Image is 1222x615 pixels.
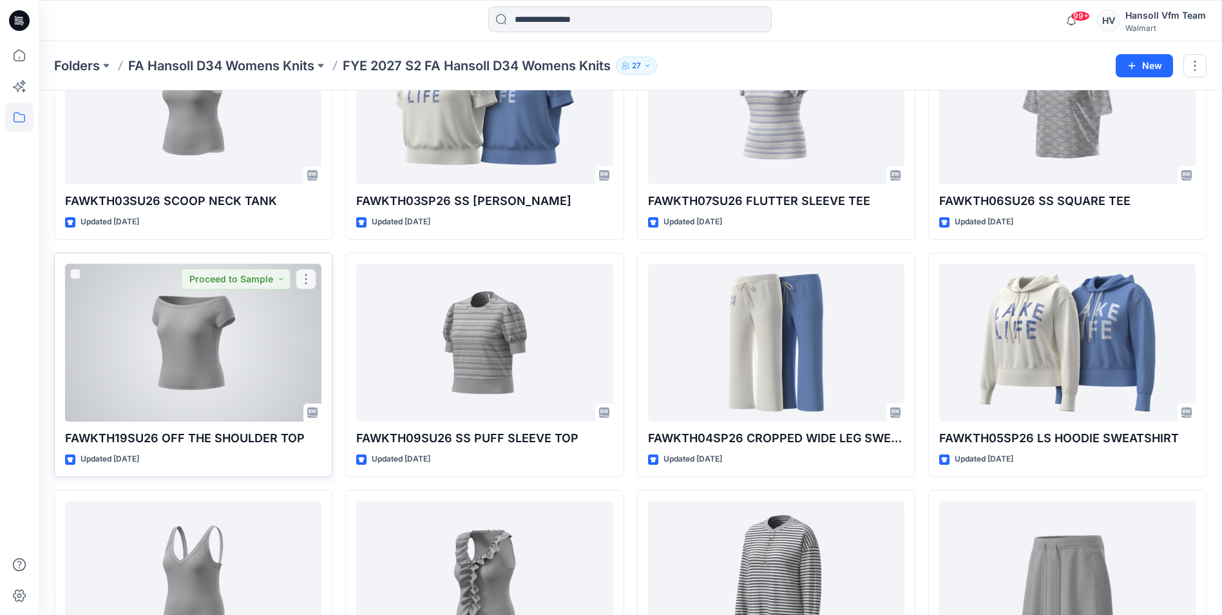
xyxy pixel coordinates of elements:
p: Updated [DATE] [955,453,1013,466]
p: FAWKTH03SU26 SCOOP NECK TANK [65,192,321,210]
p: FAWKTH03SP26 SS [PERSON_NAME] [356,192,613,210]
div: HV [1097,9,1120,32]
p: Updated [DATE] [664,215,722,229]
p: FAWKTH19SU26 OFF THE SHOULDER TOP [65,429,321,447]
p: Updated [DATE] [81,453,139,466]
a: FAWKTH09SU26 SS PUFF SLEEVE TOP [356,264,613,422]
span: 99+ [1071,11,1090,21]
a: FA Hansoll D34 Womens Knits [128,57,314,75]
div: Hansoll Vfm Team [1125,8,1206,23]
p: Updated [DATE] [81,215,139,229]
a: FAWKTH05SP26 LS HOODIE SWEATSHIRT [939,264,1196,422]
p: Updated [DATE] [955,215,1013,229]
div: Walmart [1125,23,1206,33]
a: FAWKTH03SU26 SCOOP NECK TANK [65,26,321,184]
button: 27 [616,57,657,75]
p: FAWKTH09SU26 SS PUFF SLEEVE TOP [356,429,613,447]
a: Folders [54,57,100,75]
p: FAWKTH07SU26 FLUTTER SLEEVE TEE [648,192,904,210]
p: FYE 2027 S2 FA Hansoll D34 Womens Knits [343,57,611,75]
p: Updated [DATE] [664,453,722,466]
a: FAWKTH04SP26 CROPPED WIDE LEG SWEATPANT [648,264,904,422]
a: FAWKTH06SU26 SS SQUARE TEE [939,26,1196,184]
p: FAWKTH06SU26 SS SQUARE TEE [939,192,1196,210]
a: FAWKTH19SU26 OFF THE SHOULDER TOP [65,264,321,422]
p: Updated [DATE] [372,453,430,466]
p: 27 [632,59,641,73]
button: New [1116,54,1173,77]
a: FAWKTH03SP26 SS RAGLAN SWEATSHIRT [356,26,613,184]
a: FAWKTH07SU26 FLUTTER SLEEVE TEE [648,26,904,184]
p: FAWKTH05SP26 LS HOODIE SWEATSHIRT [939,429,1196,447]
p: Updated [DATE] [372,215,430,229]
p: FAWKTH04SP26 CROPPED WIDE LEG SWEATPANT [648,429,904,447]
